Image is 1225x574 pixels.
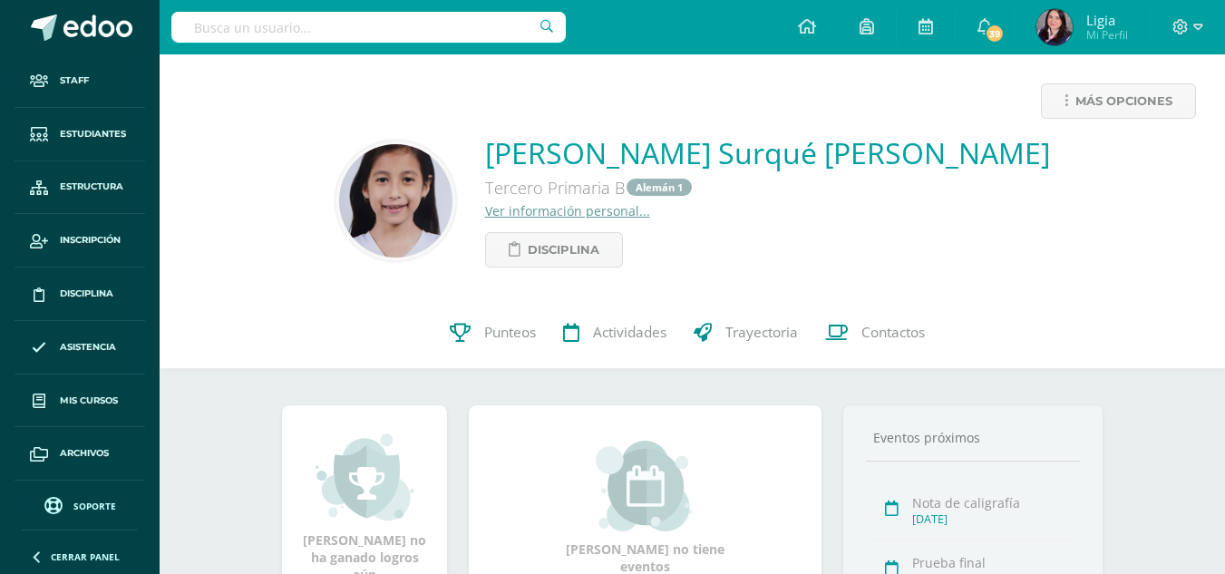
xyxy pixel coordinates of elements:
[60,340,116,355] span: Asistencia
[861,324,925,343] span: Contactos
[171,12,566,43] input: Busca un usuario...
[316,432,414,522] img: achievement_small.png
[15,214,145,268] a: Inscripción
[485,172,1029,202] div: Tercero Primaria B
[60,127,126,141] span: Estudiantes
[60,180,123,194] span: Estructura
[593,324,666,343] span: Actividades
[1041,83,1196,119] a: Más opciones
[51,550,120,563] span: Cerrar panel
[15,108,145,161] a: Estudiantes
[812,297,938,369] a: Contactos
[528,233,599,267] span: Disciplina
[485,202,650,219] a: Ver información personal...
[549,297,680,369] a: Actividades
[60,446,109,461] span: Archivos
[1075,84,1172,118] span: Más opciones
[436,297,549,369] a: Punteos
[627,179,692,196] a: Alemán 1
[22,492,138,517] a: Soporte
[912,554,1074,571] div: Prueba final
[985,24,1005,44] span: 39
[60,233,121,248] span: Inscripción
[485,232,623,268] a: Disciplina
[15,427,145,481] a: Archivos
[15,161,145,215] a: Estructura
[912,494,1074,511] div: Nota de caligrafía
[484,324,536,343] span: Punteos
[1086,27,1128,43] span: Mi Perfil
[15,321,145,375] a: Asistencia
[60,394,118,408] span: Mis cursos
[15,268,145,321] a: Disciplina
[866,429,1080,446] div: Eventos próximos
[1086,11,1128,29] span: Ligia
[912,511,1074,527] div: [DATE]
[60,73,89,88] span: Staff
[15,375,145,428] a: Mis cursos
[1036,9,1073,45] img: d5e06c0e5c60f8cb8d69cae07b21a756.png
[485,133,1050,172] a: [PERSON_NAME] Surqué [PERSON_NAME]
[15,54,145,108] a: Staff
[73,500,116,512] span: Soporte
[339,144,452,258] img: 03b35104576680da82615a817c093e98.png
[596,441,695,531] img: event_small.png
[60,287,113,301] span: Disciplina
[680,297,812,369] a: Trayectoria
[725,324,798,343] span: Trayectoria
